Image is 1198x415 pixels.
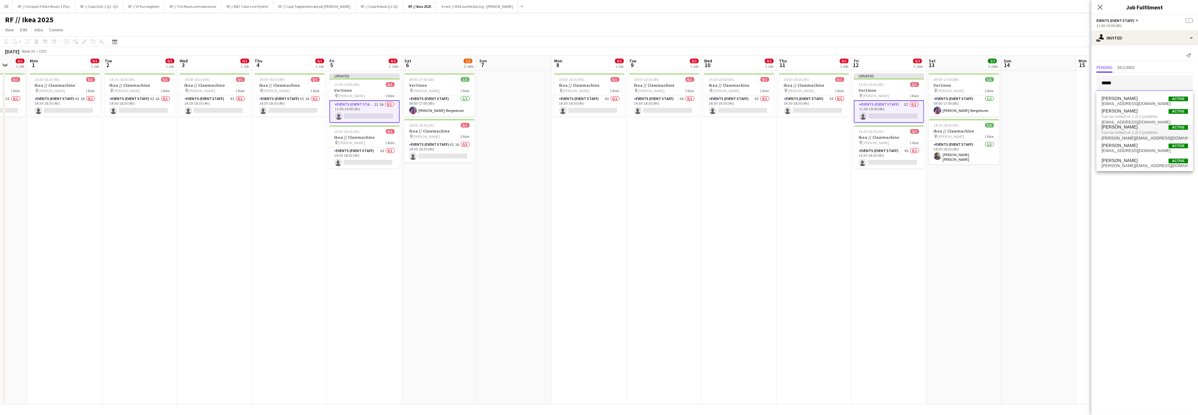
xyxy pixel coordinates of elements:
span: 14:30-18:30 (4h) [709,77,734,82]
app-card-role: Events (Event Staff)4I1A0/114:30-18:30 (4h) [255,95,325,117]
span: 1 Role [11,88,20,93]
span: Pending [1096,65,1112,70]
app-job-card: 14:30-18:30 (4h)0/1Ikea // Clawmachine [PERSON_NAME]1 RoleEvents (Event Staff)4I0/114:30-18:30 (4h) [854,125,924,169]
span: 12 [853,61,859,69]
span: maria@grefberg.no [1101,136,1188,141]
div: 1 Job [690,64,698,69]
h3: Ikea // Clawmachine [554,82,624,88]
h3: Vertinne [329,87,400,93]
span: [PERSON_NAME] [938,88,964,93]
button: RF // Coop Grill // Q2 -Q3 [75,0,123,13]
span: [PERSON_NAME] [339,140,365,145]
span: Wed [704,58,712,64]
div: 1 Job [166,64,174,69]
button: RF // Coop Toppledermøte på [PERSON_NAME] [273,0,356,13]
span: 0/1 [166,59,174,63]
span: Declined [1117,65,1135,70]
span: 14:30-18:30 (4h) [185,77,210,82]
div: 14:30-18:30 (4h)0/1Ikea // Clawmachine [PERSON_NAME]1 RoleEvents (Event Staff)3I0/114:30-18:30 (4h) [329,125,400,169]
span: Comms [49,27,63,33]
span: 0/1 [840,59,849,63]
div: Updated [329,73,400,78]
button: Event // IKEA butikkåpning - [PERSON_NAME] [437,0,518,13]
span: 0/1 [690,59,699,63]
app-job-card: Updated11:00-19:00 (8h)0/1Vertinne [PERSON_NAME]1 RoleEvents (Event Staff)2I0/111:00-19:00 (8h) [854,73,924,123]
span: Sun [479,58,487,64]
span: Thu [255,58,262,64]
span: 14:30-18:30 (4h) [784,77,809,82]
span: 2/2 [988,59,997,63]
span: 1 [29,61,38,69]
div: 14:30-18:30 (4h)1/1Ikea // Clawmachine [PERSON_NAME]1 RoleEvents (Event Staff)1/114:30-18:30 (4h)... [929,119,999,164]
span: 0/1 [835,77,844,82]
span: Sat [404,58,411,64]
div: 1 Job [16,64,24,69]
app-job-card: 14:30-18:30 (4h)0/1Ikea // Clawmachine [PERSON_NAME]1 RoleEvents (Event Staff)4I1A0/114:30-18:30 ... [105,73,175,117]
span: Mon [554,58,562,64]
span: 0/1 [760,77,769,82]
span: mariannebirkel@gmail.com [1101,101,1188,106]
span: 0/1 [910,129,919,134]
span: 1 Role [835,88,844,93]
app-job-card: 09:00-17:00 (8h)1/1Vertinne [PERSON_NAME]1 RoleEvents (Event Staff)1/109:00-17:00 (8h)[PERSON_NAM... [404,73,475,117]
button: RF // Coop Kebab Q1-Q2 [356,0,403,13]
app-card-role: Events (Event Staff)1/109:00-17:00 (8h)[PERSON_NAME]-Bergestuen [404,95,475,117]
span: 1 Role [910,140,919,145]
button: Events (Event Staff) [1096,18,1139,23]
span: 5 [328,61,334,69]
span: 14:30-18:30 (4h) [260,77,285,82]
span: [PERSON_NAME] [189,88,215,93]
span: Active [1169,109,1188,114]
span: Sat [929,58,936,64]
span: Active [1169,125,1188,130]
span: Active [1169,97,1188,101]
app-job-card: 14:30-18:30 (4h)0/1Ikea // Clawmachine [PERSON_NAME]1 RoleEvents (Event Staff)4I1A0/114:30-18:30 ... [255,73,325,117]
span: 14:30-18:30 (4h) [934,123,959,128]
span: 0/1 [311,77,320,82]
span: 0/1 [686,77,694,82]
span: Sun [1004,58,1011,64]
span: Marian Ilmi [1101,158,1138,163]
span: 13 [928,61,936,69]
span: 1 Role [685,88,694,93]
app-card-role: Events (Event Staff)1/114:30-18:30 (4h)[PERSON_NAME] [PERSON_NAME] [929,141,999,164]
span: 1 Role [760,88,769,93]
div: 1 Job [241,64,249,69]
div: 14:30-18:30 (4h)0/1Ikea // Clawmachine [PERSON_NAME]1 RoleEvents (Event Staff)4I0/114:30-18:30 (4h) [629,73,699,117]
span: 0/1 [236,77,245,82]
button: RF // The Roses utendørsstunt [165,0,222,13]
button: RF // Unisport X Nike Ready 2 Play [13,0,75,13]
span: Maria Hartvigsen [1101,143,1138,148]
span: Tue [629,58,636,64]
span: 0/2 [389,59,397,63]
span: 1 Role [460,134,470,139]
app-card-role: Events (Event Staff)4I0/114:30-18:30 (4h) [180,95,250,117]
span: 11 [778,61,787,69]
div: Updated [854,73,924,78]
app-card-role: Events (Event Staff)4I1A0/114:30-18:30 (4h) [30,95,100,117]
span: 14:30-18:30 (4h) [35,77,60,82]
app-job-card: 14:30-18:30 (4h)0/1Ikea // Clawmachine [PERSON_NAME]1 RoleEvents (Event Staff)4I1A0/114:30-18:30 ... [404,119,475,162]
div: [DATE] [5,48,19,55]
span: Edit [20,27,27,33]
span: [PERSON_NAME] [114,88,140,93]
div: 14:30-18:30 (4h)0/1Ikea // Clawmachine [PERSON_NAME]1 RoleEvents (Event Staff)4I0/114:30-18:30 (4h) [779,73,849,117]
span: 14:30-18:30 (4h) [334,129,360,134]
span: 09:00-17:00 (8h) [934,77,959,82]
span: 4 [254,61,262,69]
div: 1 Job [765,64,773,69]
span: [PERSON_NAME] [413,134,440,139]
span: 1 Role [236,88,245,93]
span: maregeland03@gmail.com [1101,120,1188,125]
span: 14:30-18:30 (4h) [559,77,585,82]
span: 1 Role [386,140,395,145]
div: 14:30-18:30 (4h)0/1Ikea // Clawmachine [PERSON_NAME]1 RoleEvents (Event Staff)4I0/114:30-18:30 (4h) [180,73,250,117]
span: 1 Role [610,88,619,93]
span: 1 Role [386,93,395,98]
span: 1 Role [985,134,994,139]
span: Fri [854,58,859,64]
